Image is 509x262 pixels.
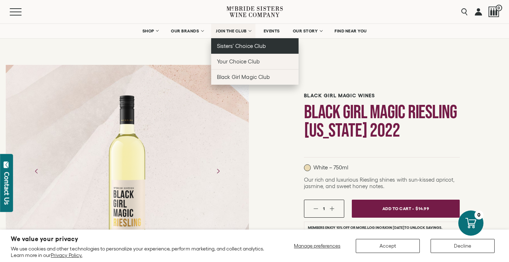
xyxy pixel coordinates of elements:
[431,239,495,253] button: Decline
[385,226,404,230] a: join [DATE]
[474,210,483,219] div: 0
[304,103,460,140] h1: Black Girl Magic Riesling [US_STATE] 2022
[304,93,460,99] h6: Black Girl Magic Wines
[209,162,227,181] button: Next
[304,177,455,189] span: Our rich and luxurious Riesling shines with sun-kissed apricot, jasmine, and sweet honey notes.
[259,24,285,38] a: EVENTS
[304,164,348,171] p: White – 750ml
[171,28,199,34] span: OUR BRANDS
[217,43,265,49] span: Sisters' Choice Club
[496,5,502,11] span: 0
[142,28,154,34] span: SHOP
[356,239,420,253] button: Accept
[304,222,460,234] li: Members enjoy 10% off or more. or to unlock savings.
[335,28,367,34] span: FIND NEAR YOU
[367,226,379,230] a: Log in
[217,58,259,65] span: Your Choice Club
[211,54,299,69] a: Your Choice Club
[264,28,280,34] span: EVENTS
[294,243,340,249] span: Manage preferences
[211,24,255,38] a: JOIN THE CLUB
[27,162,46,181] button: Previous
[211,38,299,54] a: Sisters' Choice Club
[352,200,460,218] button: Add To Cart - $14.99
[11,245,265,258] p: We use cookies and other technologies to personalize your experience, perform marketing, and coll...
[290,239,345,253] button: Manage preferences
[10,8,36,15] button: Mobile Menu Trigger
[216,28,247,34] span: JOIN THE CLUB
[323,206,325,211] span: 1
[137,24,163,38] a: SHOP
[293,28,318,34] span: OUR STORY
[217,74,269,80] span: Black Girl Magic Club
[415,203,429,214] span: $14.99
[288,24,327,38] a: OUR STORY
[382,203,414,214] span: Add To Cart -
[51,252,82,258] a: Privacy Policy.
[330,24,372,38] a: FIND NEAR YOU
[211,69,299,85] a: Black Girl Magic Club
[11,236,265,242] h2: We value your privacy
[166,24,208,38] a: OUR BRANDS
[3,172,10,205] div: Contact Us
